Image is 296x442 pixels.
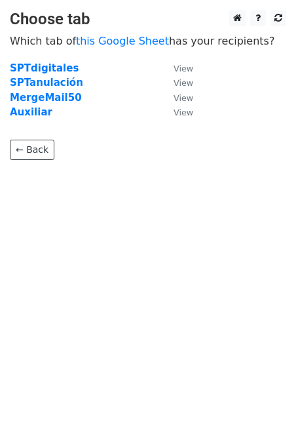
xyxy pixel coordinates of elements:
[10,140,54,160] a: ← Back
[76,35,169,47] a: this Google Sheet
[174,64,193,73] small: View
[10,34,286,48] p: Which tab of has your recipients?
[10,106,52,118] a: Auxiliar
[160,62,193,74] a: View
[160,106,193,118] a: View
[160,77,193,89] a: View
[174,108,193,117] small: View
[10,10,286,29] h3: Choose tab
[10,77,83,89] a: SPTanulación
[160,92,193,104] a: View
[10,62,79,74] a: SPTdigitales
[231,379,296,442] iframe: Chat Widget
[231,379,296,442] div: Widget de chat
[174,78,193,88] small: View
[10,92,82,104] a: MergeMail50
[174,93,193,103] small: View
